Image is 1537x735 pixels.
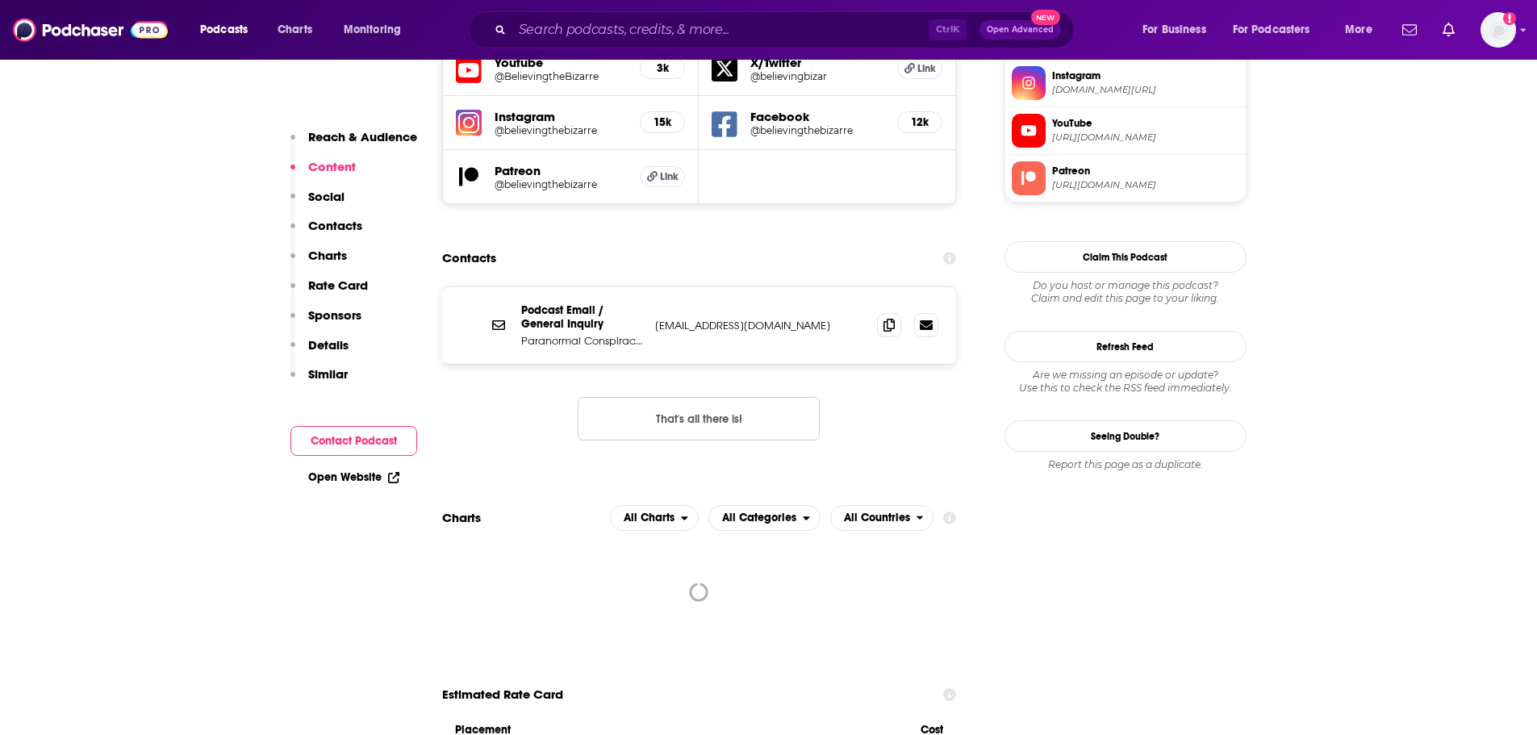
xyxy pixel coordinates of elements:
[1004,420,1247,452] a: Seeing Double?
[308,189,345,204] p: Social
[290,307,361,337] button: Sponsors
[495,178,628,190] a: @believingthebizarre
[332,17,422,43] button: open menu
[1052,69,1239,83] span: Instagram
[1481,12,1516,48] button: Show profile menu
[308,470,399,484] a: Open Website
[290,159,356,189] button: Content
[495,70,628,82] a: @BelievingtheBizarre
[308,307,361,323] p: Sponsors
[1004,458,1247,471] div: Report this page as a duplicate.
[1142,19,1206,41] span: For Business
[1052,84,1239,96] span: instagram.com/believingthebizarre
[1004,331,1247,362] button: Refresh Feed
[750,124,884,136] a: @believingthebizarre
[750,70,884,82] a: @believingbizar
[308,218,362,233] p: Contacts
[308,278,368,293] p: Rate Card
[830,505,934,531] button: open menu
[1131,17,1226,43] button: open menu
[1012,66,1239,100] a: Instagram[DOMAIN_NAME][URL]
[267,17,322,43] a: Charts
[308,337,349,353] p: Details
[308,159,356,174] p: Content
[442,679,563,710] span: Estimated Rate Card
[578,397,820,441] button: Nothing here.
[200,19,248,41] span: Podcasts
[278,19,312,41] span: Charts
[290,426,417,456] button: Contact Podcast
[1481,12,1516,48] span: Logged in as fvultaggio
[660,170,679,183] span: Link
[655,319,865,332] p: [EMAIL_ADDRESS][DOMAIN_NAME]
[1004,241,1247,273] button: Claim This Podcast
[495,55,628,70] h5: Youtube
[610,505,699,531] button: open menu
[654,61,671,75] h5: 3k
[344,19,401,41] span: Monitoring
[308,129,417,144] p: Reach & Audience
[1222,17,1334,43] button: open menu
[1012,114,1239,148] a: YouTube[URL][DOMAIN_NAME]
[1396,16,1423,44] a: Show notifications dropdown
[1052,179,1239,191] span: https://www.patreon.com/believingthebizarre
[1004,279,1247,292] span: Do you host or manage this podcast?
[290,189,345,219] button: Social
[722,512,796,524] span: All Categories
[1481,12,1516,48] img: User Profile
[13,15,168,45] img: Podchaser - Follow, Share and Rate Podcasts
[1012,161,1239,195] a: Patreon[URL][DOMAIN_NAME]
[1503,12,1516,25] svg: Add a profile image
[495,163,628,178] h5: Patreon
[1334,17,1393,43] button: open menu
[911,115,929,129] h5: 12k
[290,248,347,278] button: Charts
[495,124,628,136] a: @believingthebizarre
[1052,164,1239,178] span: Patreon
[640,166,685,187] a: Link
[290,129,417,159] button: Reach & Audience
[1345,19,1372,41] span: More
[456,110,482,136] img: iconImage
[1233,19,1310,41] span: For Podcasters
[844,512,910,524] span: All Countries
[189,17,269,43] button: open menu
[521,303,642,331] p: Podcast Email / General Inquiry
[290,278,368,307] button: Rate Card
[610,505,699,531] h2: Platforms
[897,58,942,79] a: Link
[1436,16,1461,44] a: Show notifications dropdown
[290,366,348,396] button: Similar
[308,366,348,382] p: Similar
[521,334,642,348] p: Paranormal Conspiracies and Myths
[1004,369,1247,395] div: Are we missing an episode or update? Use this to check the RSS feed immediately.
[442,510,481,525] h2: Charts
[929,19,967,40] span: Ctrl K
[1052,132,1239,144] span: https://www.youtube.com/@BelievingtheBizarre
[512,17,929,43] input: Search podcasts, credits, & more...
[290,337,349,367] button: Details
[1004,279,1247,305] div: Claim and edit this page to your liking.
[917,62,936,75] span: Link
[708,505,821,531] h2: Categories
[654,115,671,129] h5: 15k
[987,26,1054,34] span: Open Advanced
[442,243,496,274] h2: Contacts
[979,20,1061,40] button: Open AdvancedNew
[483,11,1090,48] div: Search podcasts, credits, & more...
[290,218,362,248] button: Contacts
[1052,116,1239,131] span: YouTube
[1031,10,1060,25] span: New
[624,512,675,524] span: All Charts
[750,55,884,70] h5: X/Twitter
[830,505,934,531] h2: Countries
[750,109,884,124] h5: Facebook
[495,109,628,124] h5: Instagram
[308,248,347,263] p: Charts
